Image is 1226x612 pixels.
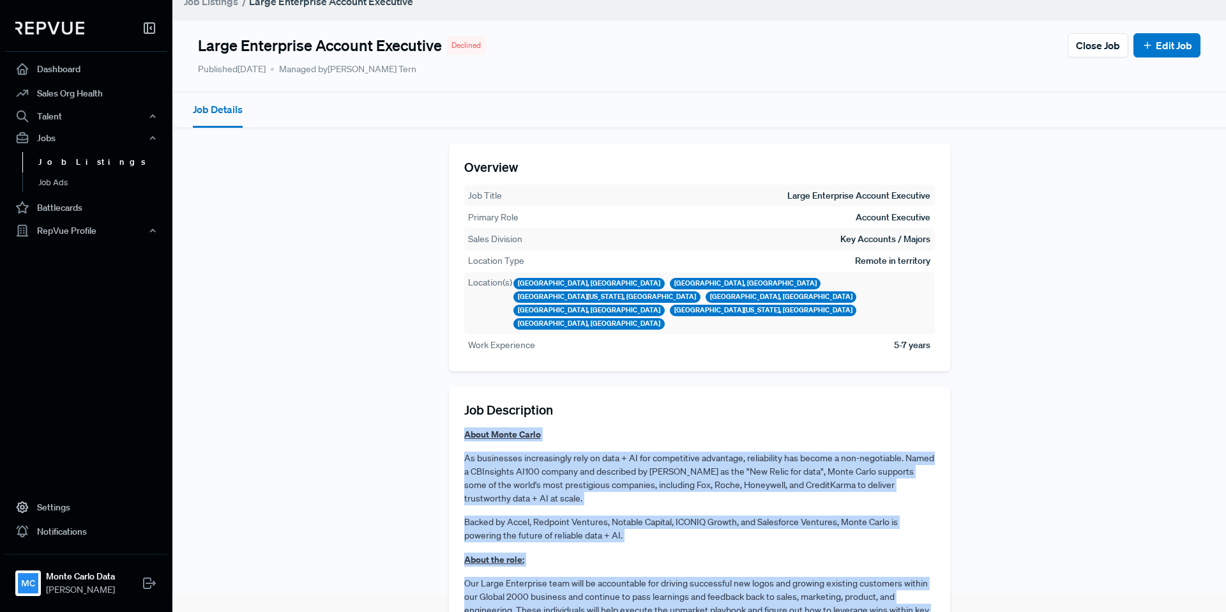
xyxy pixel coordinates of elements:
[840,232,931,247] td: Key Accounts / Majors
[1133,33,1200,57] button: Edit Job
[513,318,665,330] div: [GEOGRAPHIC_DATA], [GEOGRAPHIC_DATA]
[5,195,167,220] a: Battlecards
[670,305,857,316] div: [GEOGRAPHIC_DATA][US_STATE], [GEOGRAPHIC_DATA]
[198,63,266,76] p: Published [DATE]
[467,275,513,330] th: Location(s)
[5,105,167,127] button: Talent
[18,573,38,593] img: Monte Carlo Data
[854,254,931,268] td: Remote in territory
[5,495,167,519] a: Settings
[46,583,115,597] span: [PERSON_NAME]
[1076,38,1120,53] span: Close Job
[5,127,167,149] button: Jobs
[513,305,665,316] div: [GEOGRAPHIC_DATA], [GEOGRAPHIC_DATA]
[467,232,523,247] th: Sales Division
[670,278,821,289] div: [GEOGRAPHIC_DATA], [GEOGRAPHIC_DATA]
[855,210,931,225] td: Account Executive
[464,553,524,565] u: About the role:
[464,428,541,440] u: About Monte Carlo
[1068,33,1128,57] button: Close Job
[464,402,935,417] h5: Job Description
[467,188,503,203] th: Job Title
[5,220,167,241] button: RepVue Profile
[893,338,931,353] td: 5-7 years
[513,291,700,303] div: [GEOGRAPHIC_DATA][US_STATE], [GEOGRAPHIC_DATA]
[1142,38,1192,53] a: Edit Job
[5,519,167,544] a: Notifications
[706,291,857,303] div: [GEOGRAPHIC_DATA], [GEOGRAPHIC_DATA]
[467,254,525,268] th: Location Type
[787,188,931,203] td: Large Enterprise Account Executive
[22,152,185,172] a: Job Listings
[467,338,536,353] th: Work Experience
[464,516,898,541] span: Backed by Accel, Redpoint Ventures, Notable Capital, ICONIQ Growth, and Salesforce Ventures, Mont...
[5,57,167,81] a: Dashboard
[15,22,84,34] img: RepVue
[46,570,115,583] strong: Monte Carlo Data
[464,452,934,504] span: As businesses increasingly rely on data + AI for competitive advantage, reliability has become a ...
[5,554,167,602] a: Monte Carlo DataMonte Carlo Data[PERSON_NAME]
[5,81,167,105] a: Sales Org Health
[198,36,442,55] h4: Large Enterprise Account Executive
[464,159,935,174] h5: Overview
[22,172,185,193] a: Job Ads
[193,93,243,128] button: Job Details
[451,40,481,51] span: Declined
[513,278,665,289] div: [GEOGRAPHIC_DATA], [GEOGRAPHIC_DATA]
[467,210,519,225] th: Primary Role
[271,63,416,76] span: Managed by [PERSON_NAME] Tern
